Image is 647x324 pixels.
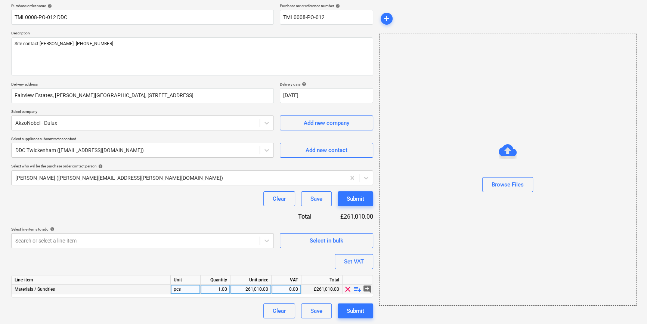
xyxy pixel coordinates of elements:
button: Browse Files [482,177,533,192]
button: Set VAT [335,254,373,269]
span: help [97,164,103,169]
div: Total [276,212,323,221]
div: Total [301,275,343,285]
div: VAT [272,275,301,285]
div: Quantity [201,275,230,285]
span: Materials / Sundries [15,287,55,292]
span: add [382,14,391,23]
input: Delivery address [11,88,274,103]
div: 0.00 [275,285,298,294]
button: Add new company [280,115,373,130]
span: help [46,4,52,8]
span: clear [343,285,352,294]
input: Reference number [280,10,373,25]
button: Submit [338,191,373,206]
span: add_comment [363,285,372,294]
button: Select in bulk [280,233,373,248]
div: Select in bulk [310,236,343,246]
div: £261,010.00 [301,285,343,294]
div: Clear [273,194,286,204]
div: Add new company [304,118,349,128]
div: Purchase order reference number [280,3,373,8]
div: Select who will be the purchase order contact person [11,164,373,169]
div: £261,010.00 [323,212,373,221]
span: playlist_add [353,285,362,294]
p: Select supplier or subcontractor contact [11,136,274,143]
div: Set VAT [344,257,364,266]
span: help [300,82,306,86]
div: Unit [171,275,201,285]
input: Document name [11,10,274,25]
div: Select line-items to add [11,227,274,232]
div: Save [310,306,322,316]
input: Delivery date not specified [280,88,373,103]
div: Submit [347,306,364,316]
button: Save [301,303,332,318]
button: Save [301,191,332,206]
div: 261,010.00 [233,285,268,294]
iframe: Chat Widget [610,288,647,324]
div: Delivery date [280,82,373,87]
div: Line-item [12,275,171,285]
button: Clear [263,191,295,206]
p: Description [11,31,373,37]
div: 1.00 [204,285,227,294]
div: Save [310,194,322,204]
div: Clear [273,306,286,316]
p: Delivery address [11,82,274,88]
span: help [334,4,340,8]
div: Browse Files [492,180,524,189]
button: Submit [338,303,373,318]
div: pcs [171,285,201,294]
div: Unit price [230,275,272,285]
span: help [49,227,55,231]
div: Purchase order name [11,3,274,8]
textarea: Site contact [PERSON_NAME] [PHONE_NUMBER] [11,37,373,76]
button: Add new contact [280,143,373,158]
div: Submit [347,194,364,204]
p: Select company [11,109,274,115]
div: Add new contact [306,145,347,155]
button: Clear [263,303,295,318]
div: Browse Files [379,34,637,306]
